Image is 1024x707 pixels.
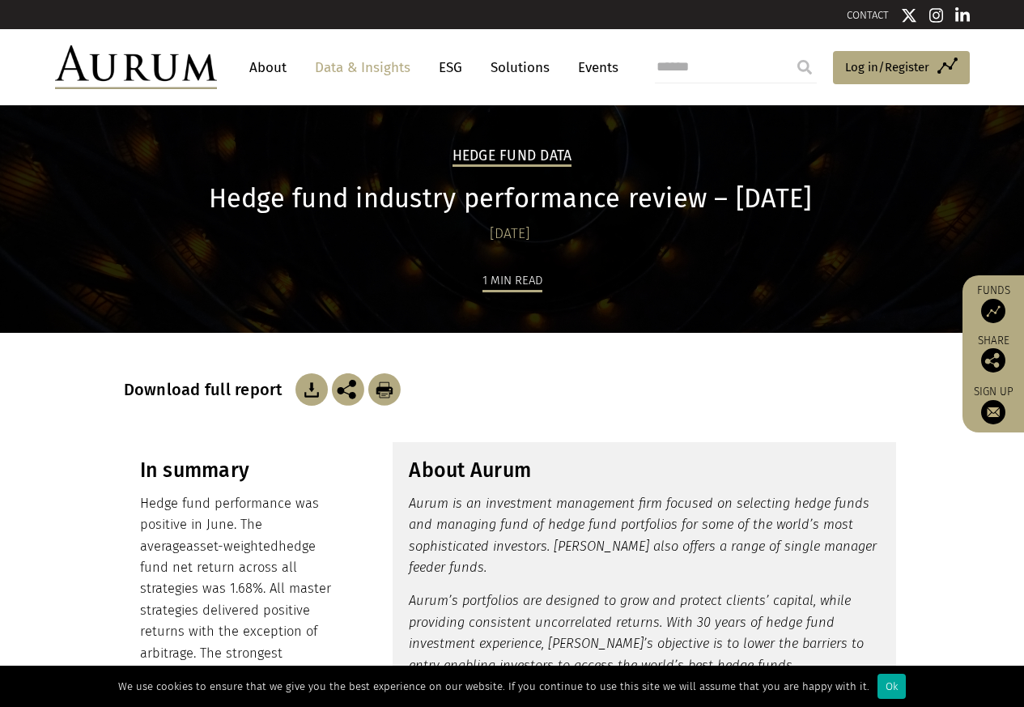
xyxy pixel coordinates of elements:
img: Share this post [981,348,1005,373]
span: asset-weighted [186,539,278,554]
h2: Hedge Fund Data [453,147,572,167]
img: Instagram icon [929,7,944,23]
h3: About Aurum [409,458,880,483]
a: CONTACT [847,9,889,21]
img: Aurum [55,45,217,89]
img: Linkedin icon [955,7,970,23]
h1: Hedge fund industry performance review – [DATE] [124,183,897,215]
div: [DATE] [124,223,897,245]
h3: In summary [140,458,342,483]
h3: Download full report [124,380,291,399]
em: Aurum’s portfolios are designed to grow and protect clients’ capital, while providing consistent ... [409,593,864,672]
a: Sign up [971,385,1016,424]
div: Share [971,335,1016,373]
img: Sign up to our newsletter [981,400,1005,424]
img: Access Funds [981,299,1005,323]
a: Funds [971,283,1016,323]
a: ESG [431,53,470,83]
div: 1 min read [482,270,542,292]
div: Ok [877,674,906,699]
a: Data & Insights [307,53,419,83]
a: About [241,53,295,83]
img: Twitter icon [901,7,917,23]
em: Aurum is an investment management firm focused on selecting hedge funds and managing fund of hedg... [409,496,877,575]
a: Log in/Register [833,51,970,85]
a: Events [570,53,618,83]
input: Submit [788,51,821,83]
img: Download Article [295,373,328,406]
img: Download Article [368,373,401,406]
a: Solutions [482,53,558,83]
span: Log in/Register [845,57,929,77]
img: Share this post [332,373,364,406]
